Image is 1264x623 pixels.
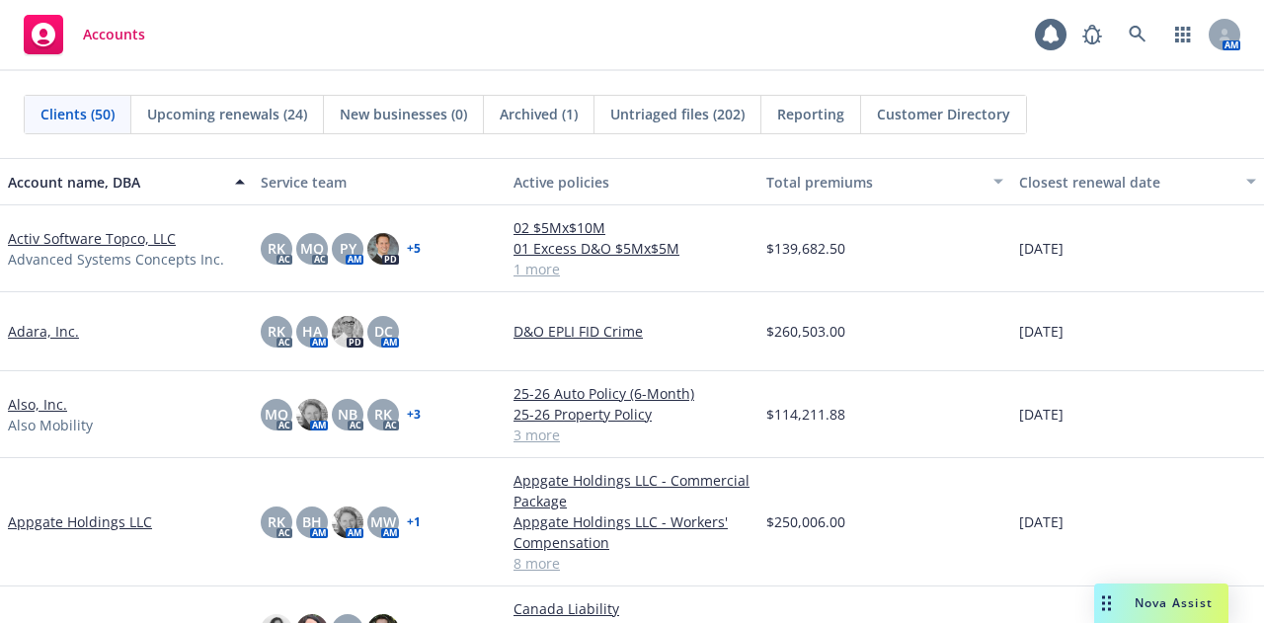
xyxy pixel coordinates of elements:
a: D&O EPLI FID Crime [513,321,750,342]
span: [DATE] [1019,404,1064,425]
a: 01 Excess D&O $5Mx$5M [513,238,750,259]
a: Appgate Holdings LLC [8,511,152,532]
a: Search [1118,15,1157,54]
div: Active policies [513,172,750,193]
a: 25-26 Auto Policy (6-Month) [513,383,750,404]
a: Accounts [16,7,153,62]
span: Untriaged files (202) [610,104,745,124]
span: Upcoming renewals (24) [147,104,307,124]
span: $250,006.00 [766,511,845,532]
a: Report a Bug [1072,15,1112,54]
span: [DATE] [1019,321,1064,342]
a: 1 more [513,259,750,279]
span: HA [302,321,322,342]
span: Advanced Systems Concepts Inc. [8,249,224,270]
span: PY [340,238,356,259]
span: Accounts [83,27,145,42]
a: 8 more [513,553,750,574]
span: Also Mobility [8,415,93,435]
span: [DATE] [1019,238,1064,259]
span: $260,503.00 [766,321,845,342]
span: [DATE] [1019,511,1064,532]
a: + 3 [407,409,421,421]
a: + 5 [407,243,421,255]
span: $139,682.50 [766,238,845,259]
div: Drag to move [1094,584,1119,623]
span: RK [268,511,285,532]
a: + 1 [407,516,421,528]
span: RK [268,321,285,342]
span: NB [338,404,357,425]
span: $114,211.88 [766,404,845,425]
div: Account name, DBA [8,172,223,193]
a: Adara, Inc. [8,321,79,342]
a: 25-26 Property Policy [513,404,750,425]
div: Service team [261,172,498,193]
span: Nova Assist [1135,594,1213,611]
span: Reporting [777,104,844,124]
span: RK [374,404,392,425]
a: Appgate Holdings LLC - Workers' Compensation [513,511,750,553]
a: Also, Inc. [8,394,67,415]
span: MW [370,511,396,532]
span: DC [374,321,393,342]
button: Active policies [506,158,758,205]
span: Archived (1) [500,104,578,124]
span: RK [268,238,285,259]
span: BH [302,511,322,532]
a: Canada Liability [513,598,750,619]
button: Nova Assist [1094,584,1228,623]
div: Total premiums [766,172,982,193]
a: Switch app [1163,15,1203,54]
span: MQ [265,404,288,425]
img: photo [332,506,363,538]
img: photo [367,233,399,265]
div: Closest renewal date [1019,172,1234,193]
span: MQ [300,238,324,259]
a: 02 $5Mx$10M [513,217,750,238]
button: Total premiums [758,158,1011,205]
button: Closest renewal date [1011,158,1264,205]
img: photo [332,316,363,348]
span: New businesses (0) [340,104,467,124]
a: Appgate Holdings LLC - Commercial Package [513,470,750,511]
img: photo [296,399,328,430]
a: Activ Software Topco, LLC [8,228,176,249]
span: Customer Directory [877,104,1010,124]
span: Clients (50) [40,104,115,124]
button: Service team [253,158,506,205]
a: 3 more [513,425,750,445]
